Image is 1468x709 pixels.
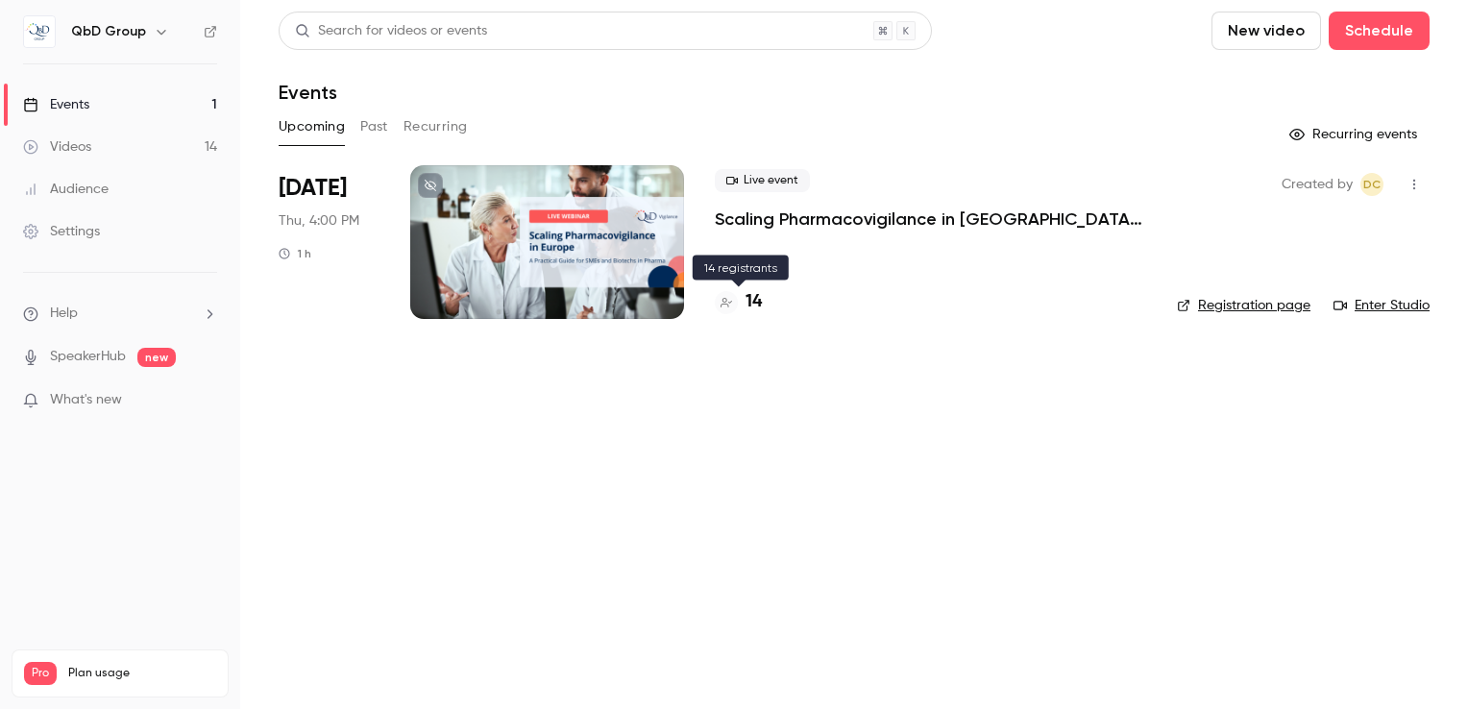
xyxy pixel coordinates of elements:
button: Past [360,111,388,142]
h6: QbD Group [71,22,146,41]
img: QbD Group [24,16,55,47]
div: 1 h [279,246,311,261]
button: New video [1211,12,1321,50]
div: Settings [23,222,100,241]
span: Help [50,304,78,324]
a: Scaling Pharmacovigilance in [GEOGRAPHIC_DATA]: A Practical Guide for Pharma SMEs and Biotechs [715,208,1146,231]
span: Live event [715,169,810,192]
h4: 14 [746,289,762,315]
button: Recurring events [1281,119,1430,150]
span: What's new [50,390,122,410]
span: Daniel Cubero [1360,173,1383,196]
div: Nov 13 Thu, 4:00 PM (Europe/Madrid) [279,165,379,319]
h1: Events [279,81,337,104]
button: Schedule [1329,12,1430,50]
div: Events [23,95,89,114]
div: Videos [23,137,91,157]
a: Registration page [1177,296,1310,315]
span: Pro [24,662,57,685]
a: SpeakerHub [50,347,126,367]
button: Upcoming [279,111,345,142]
span: Created by [1282,173,1353,196]
div: Search for videos or events [295,21,487,41]
li: help-dropdown-opener [23,304,217,324]
span: [DATE] [279,173,347,204]
div: Audience [23,180,109,199]
span: DC [1363,173,1381,196]
button: Recurring [404,111,468,142]
span: Plan usage [68,666,216,681]
span: new [137,348,176,367]
iframe: Noticeable Trigger [194,392,217,409]
a: 14 [715,289,762,315]
a: Enter Studio [1333,296,1430,315]
span: Thu, 4:00 PM [279,211,359,231]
